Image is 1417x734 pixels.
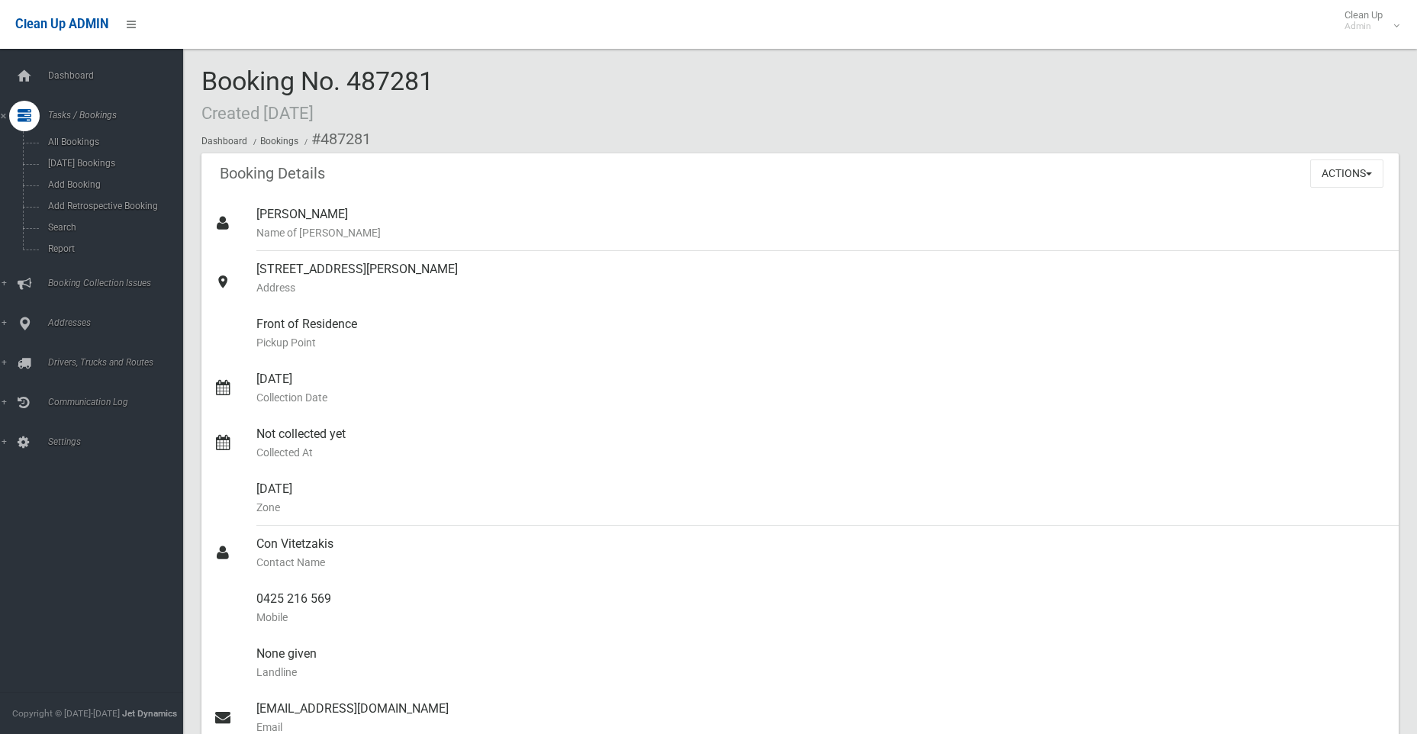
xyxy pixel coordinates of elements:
[256,416,1386,471] div: Not collected yet
[1310,159,1383,188] button: Actions
[43,278,195,288] span: Booking Collection Issues
[256,388,1386,407] small: Collection Date
[256,553,1386,571] small: Contact Name
[256,608,1386,626] small: Mobile
[43,137,182,147] span: All Bookings
[256,471,1386,526] div: [DATE]
[256,526,1386,581] div: Con Vitetzakis
[256,443,1386,462] small: Collected At
[43,201,182,211] span: Add Retrospective Booking
[256,498,1386,517] small: Zone
[43,243,182,254] span: Report
[201,136,247,146] a: Dashboard
[256,196,1386,251] div: [PERSON_NAME]
[256,278,1386,297] small: Address
[256,224,1386,242] small: Name of [PERSON_NAME]
[43,110,195,121] span: Tasks / Bookings
[260,136,298,146] a: Bookings
[122,708,177,719] strong: Jet Dynamics
[12,708,120,719] span: Copyright © [DATE]-[DATE]
[43,357,195,368] span: Drivers, Trucks and Routes
[43,397,195,407] span: Communication Log
[256,361,1386,416] div: [DATE]
[256,636,1386,691] div: None given
[43,436,195,447] span: Settings
[201,103,314,123] small: Created [DATE]
[201,159,343,188] header: Booking Details
[43,317,195,328] span: Addresses
[43,158,182,169] span: [DATE] Bookings
[1345,21,1383,32] small: Admin
[256,663,1386,681] small: Landline
[256,581,1386,636] div: 0425 216 569
[15,17,108,31] span: Clean Up ADMIN
[1337,9,1398,32] span: Clean Up
[256,333,1386,352] small: Pickup Point
[256,251,1386,306] div: [STREET_ADDRESS][PERSON_NAME]
[43,70,195,81] span: Dashboard
[201,66,433,125] span: Booking No. 487281
[43,222,182,233] span: Search
[43,179,182,190] span: Add Booking
[256,306,1386,361] div: Front of Residence
[301,125,371,153] li: #487281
